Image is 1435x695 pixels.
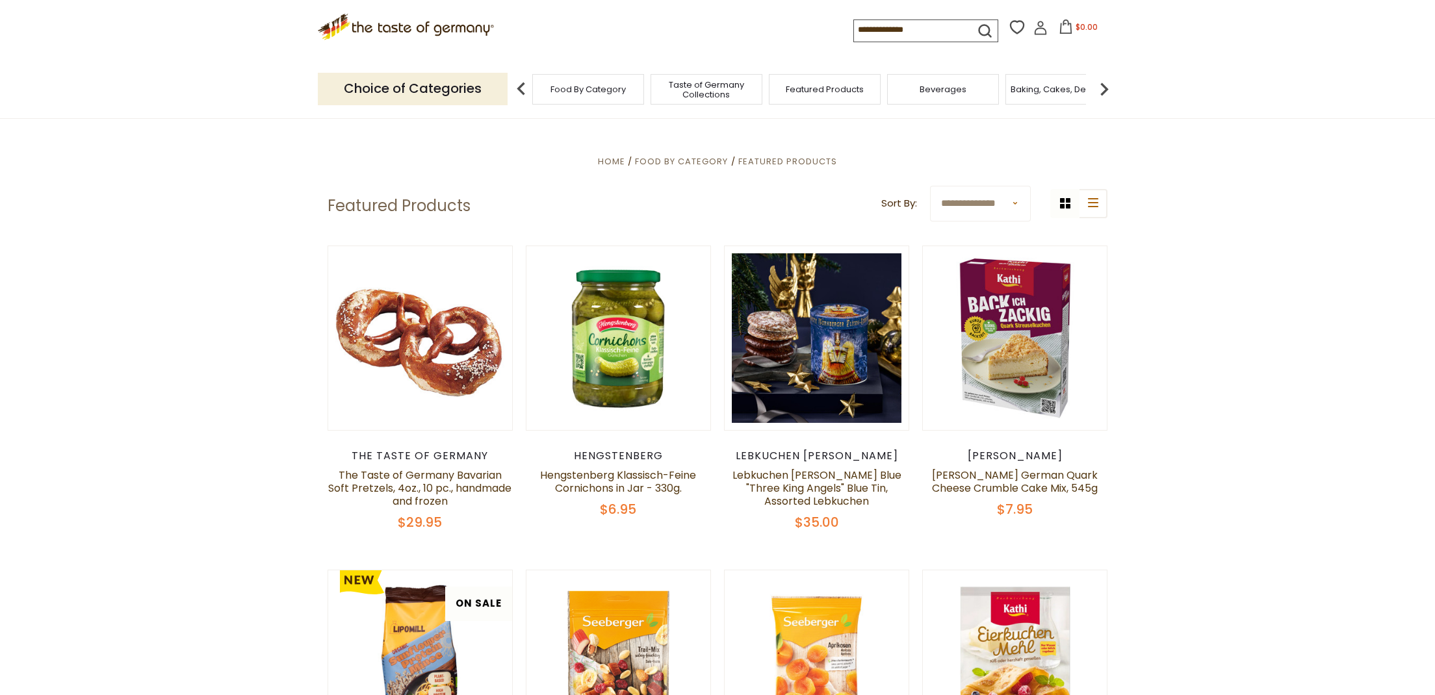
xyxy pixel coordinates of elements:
[600,500,636,518] span: $6.95
[328,468,511,509] a: The Taste of Germany Bavarian Soft Pretzels, 4oz., 10 pc., handmade and frozen
[786,84,864,94] a: Featured Products
[923,246,1107,430] img: Kathi German Quark Cheese Crumble Cake Mix, 545g
[738,155,837,168] a: Featured Products
[1050,19,1105,39] button: $0.00
[732,468,901,509] a: Lebkuchen [PERSON_NAME] Blue "Three King Angels" Blue Tin, Assorted Lebkuchen
[654,80,758,99] a: Taste of Germany Collections
[922,449,1107,462] div: [PERSON_NAME]
[920,84,966,94] a: Beverages
[328,196,471,216] h1: Featured Products
[1091,76,1117,102] img: next arrow
[526,246,710,430] img: Hengstenberg Klassisch-Feine Cornichons
[725,246,909,430] img: Lebkuchen Schmidt Blue "Three King Angels" Blue Tin, Assorted Lebkuchen
[724,449,909,462] div: Lebkuchen [PERSON_NAME]
[328,246,512,430] img: The Taste of Germany Bavarian Soft Pretzels, 4oz., 10 pc., handmade and frozen
[795,513,839,531] span: $35.00
[508,76,534,102] img: previous arrow
[881,196,917,212] label: Sort By:
[598,155,625,168] a: Home
[635,155,728,168] a: Food By Category
[398,513,442,531] span: $29.95
[318,73,508,105] p: Choice of Categories
[526,449,711,462] div: Hengstenberg
[1011,84,1111,94] a: Baking, Cakes, Desserts
[932,468,1098,496] a: [PERSON_NAME] German Quark Cheese Crumble Cake Mix, 545g
[1076,21,1098,32] span: $0.00
[997,500,1033,518] span: $7.95
[540,468,696,496] a: Hengstenberg Klassisch-Feine Cornichons in Jar - 330g.
[550,84,626,94] a: Food By Category
[328,449,513,462] div: The Taste of Germany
